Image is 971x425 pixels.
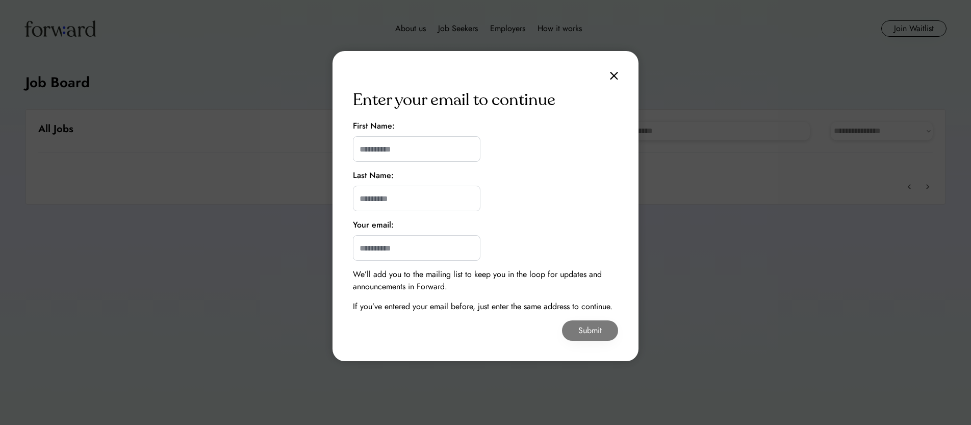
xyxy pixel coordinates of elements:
[610,71,618,80] img: close.svg
[353,219,394,231] div: Your email:
[353,169,394,182] div: Last Name:
[353,88,555,112] div: Enter your email to continue
[353,301,612,313] div: If you’ve entered your email before, just enter the same address to continue.
[353,120,395,132] div: First Name:
[562,320,618,341] button: Submit
[353,268,618,293] div: We’ll add you to the mailing list to keep you in the loop for updates and announcements in Forward.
